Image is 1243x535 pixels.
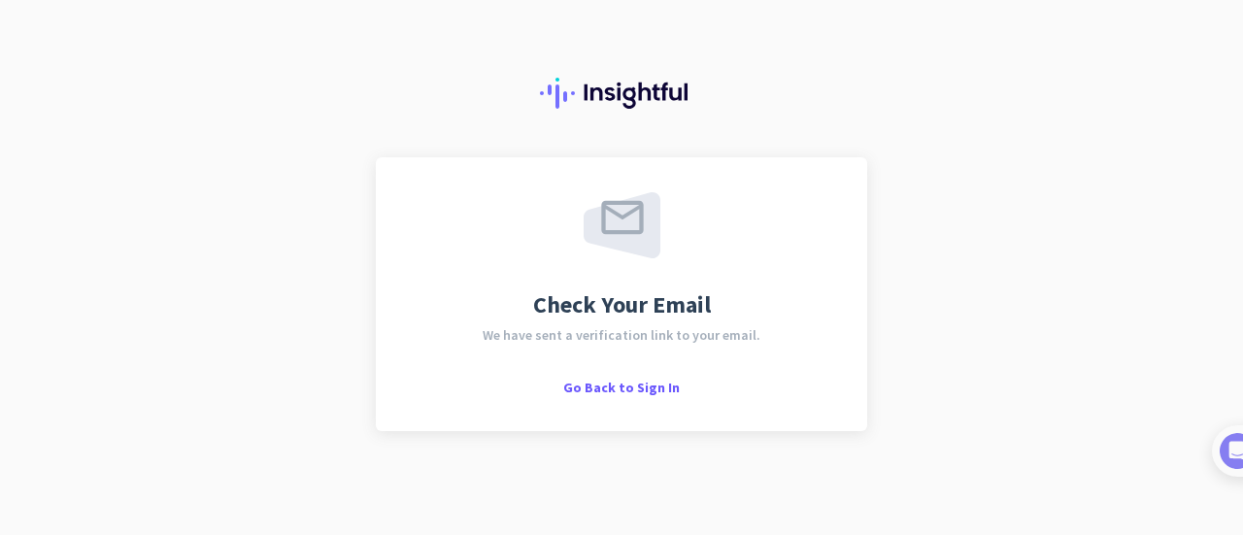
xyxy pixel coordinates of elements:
[584,192,660,258] img: email-sent
[533,293,711,317] span: Check Your Email
[483,328,760,342] span: We have sent a verification link to your email.
[540,78,703,109] img: Insightful
[563,379,680,396] span: Go Back to Sign In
